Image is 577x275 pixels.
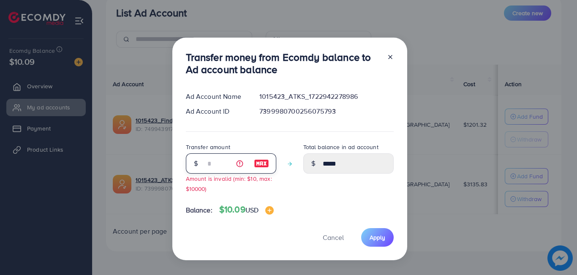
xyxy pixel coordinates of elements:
[219,204,274,215] h4: $10.09
[186,174,272,192] small: Amount is invalid (min: $10, max: $10000)
[253,106,400,116] div: 7399980700256075793
[265,206,274,215] img: image
[323,233,344,242] span: Cancel
[179,106,253,116] div: Ad Account ID
[254,158,269,169] img: image
[253,92,400,101] div: 1015423_ATKS_1722942278986
[179,92,253,101] div: Ad Account Name
[186,205,212,215] span: Balance:
[312,228,354,246] button: Cancel
[186,51,380,76] h3: Transfer money from Ecomdy balance to Ad account balance
[361,228,394,246] button: Apply
[186,143,230,151] label: Transfer amount
[370,233,385,242] span: Apply
[245,205,259,215] span: USD
[303,143,378,151] label: Total balance in ad account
